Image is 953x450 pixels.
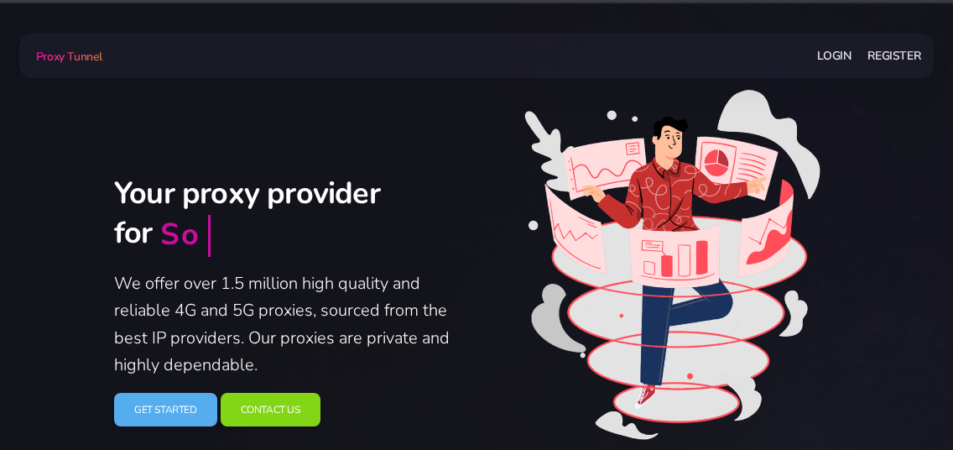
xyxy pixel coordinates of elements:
[114,175,466,256] h2: Your proxy provider for
[160,216,200,255] div: So
[36,49,102,65] span: Proxy Tunnel
[817,40,851,71] a: Login
[33,43,102,70] a: Proxy Tunnel
[114,393,217,427] a: Get Started
[857,353,932,429] iframe: Webchat Widget
[221,393,320,427] a: Contact Us
[867,40,920,71] a: Register
[114,270,466,379] p: We offer over 1.5 million high quality and reliable 4G and 5G proxies, sourced from the best IP p...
